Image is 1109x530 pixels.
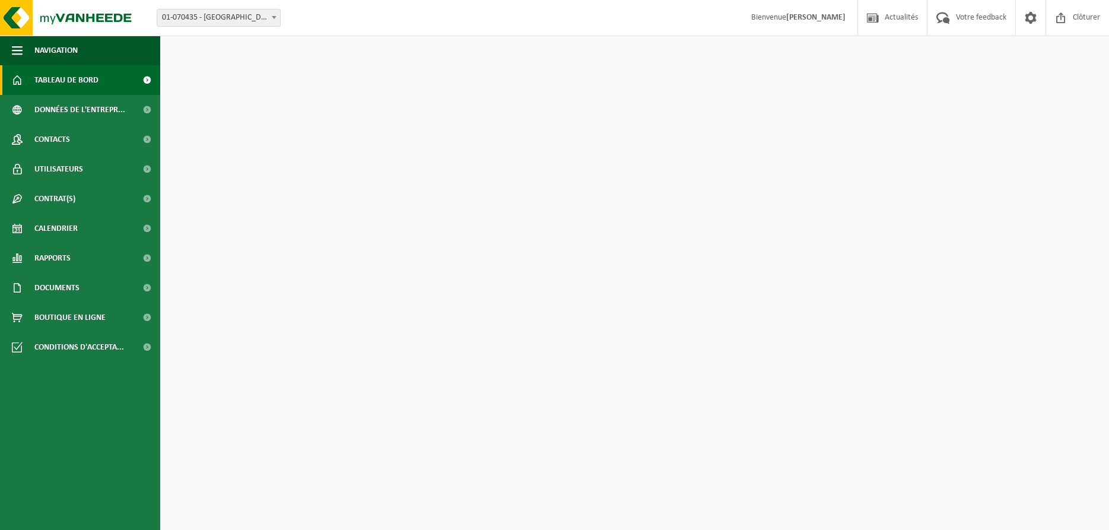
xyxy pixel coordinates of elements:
span: Utilisateurs [34,154,83,184]
span: Contacts [34,125,70,154]
iframe: chat widget [6,504,198,530]
span: Boutique en ligne [34,303,106,332]
span: Contrat(s) [34,184,75,214]
span: 01-070435 - ISSEP LIÈGE - LIÈGE [157,9,280,26]
span: Rapports [34,243,71,273]
span: Tableau de bord [34,65,98,95]
span: Données de l'entrepr... [34,95,125,125]
span: 01-070435 - ISSEP LIÈGE - LIÈGE [157,9,281,27]
span: Conditions d'accepta... [34,332,124,362]
span: Documents [34,273,80,303]
span: Calendrier [34,214,78,243]
strong: [PERSON_NAME] [786,13,846,22]
span: Navigation [34,36,78,65]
